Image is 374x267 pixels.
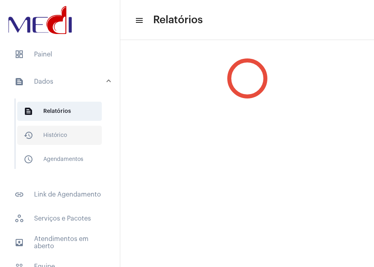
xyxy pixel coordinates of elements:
[8,45,112,64] span: Painel
[14,190,24,199] mat-icon: sidenav icon
[135,16,143,25] mat-icon: sidenav icon
[5,94,120,180] div: sidenav iconDados
[14,214,24,223] span: sidenav icon
[8,185,112,204] span: Link de Agendamento
[24,155,33,164] mat-icon: sidenav icon
[24,106,33,116] mat-icon: sidenav icon
[17,126,102,145] span: Histórico
[17,150,102,169] span: Agendamentos
[8,233,112,252] span: Atendimentos em aberto
[24,130,33,140] mat-icon: sidenav icon
[17,102,102,121] span: Relatórios
[14,50,24,59] span: sidenav icon
[14,77,107,86] mat-panel-title: Dados
[8,209,112,228] span: Serviços e Pacotes
[153,14,203,26] span: Relatórios
[5,69,120,94] mat-expansion-panel-header: sidenav iconDados
[14,77,24,86] mat-icon: sidenav icon
[6,4,74,36] img: d3a1b5fa-500b-b90f-5a1c-719c20e9830b.png
[14,238,24,247] mat-icon: sidenav icon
